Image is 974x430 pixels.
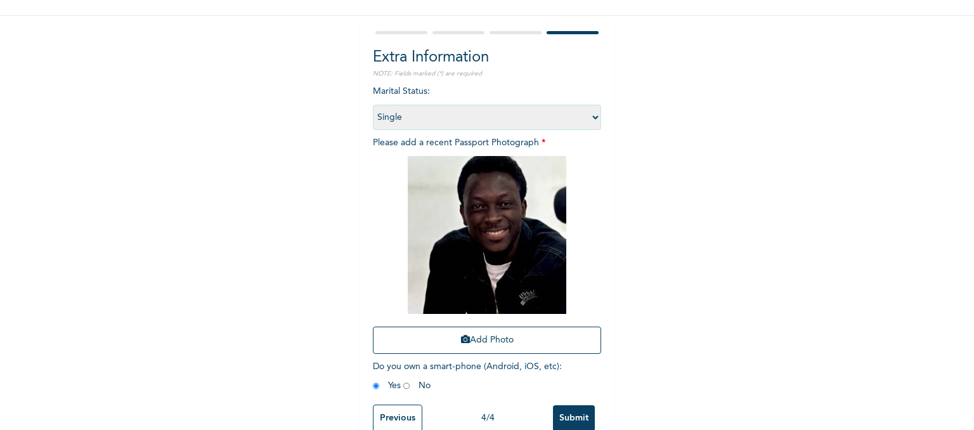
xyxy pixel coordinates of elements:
[373,46,601,69] h2: Extra Information
[373,362,562,390] span: Do you own a smart-phone (Android, iOS, etc) : Yes No
[373,87,601,122] span: Marital Status :
[373,327,601,354] button: Add Photo
[408,156,566,314] img: Crop
[373,138,601,360] span: Please add a recent Passport Photograph
[373,69,601,79] p: NOTE: Fields marked (*) are required
[422,412,553,425] div: 4 / 4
